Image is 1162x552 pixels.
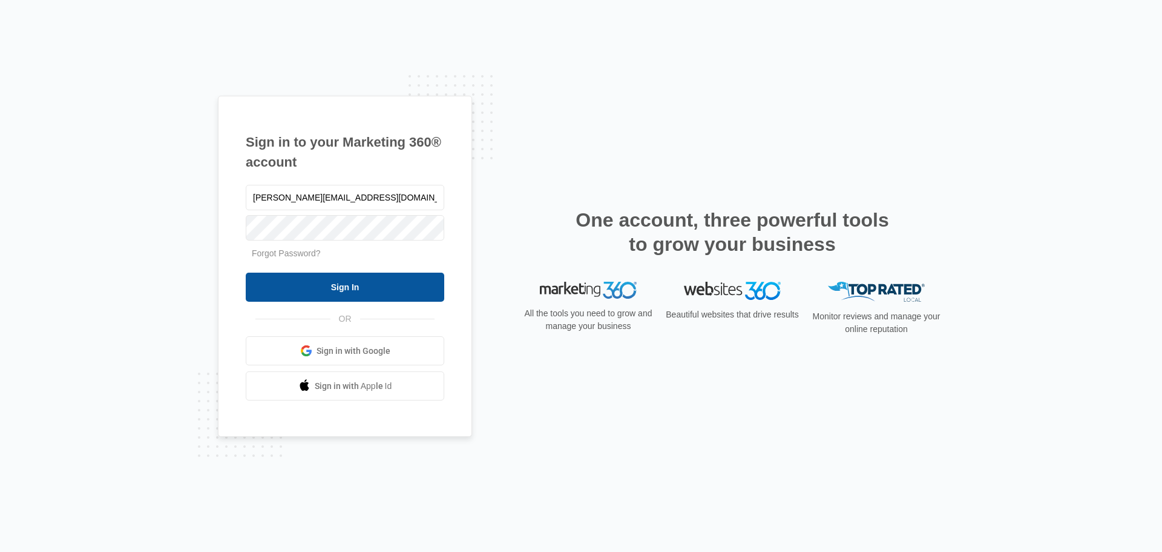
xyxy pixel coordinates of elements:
input: Sign In [246,273,444,302]
a: Sign in with Google [246,336,444,365]
a: Forgot Password? [252,248,321,258]
input: Email [246,185,444,210]
img: Marketing 360 [540,282,637,299]
p: All the tools you need to grow and manage your business [520,307,656,333]
h2: One account, three powerful tools to grow your business [572,208,893,256]
p: Beautiful websites that drive results [665,308,800,321]
p: Monitor reviews and manage your online reputation [809,310,944,336]
span: OR [330,313,360,325]
span: Sign in with Google [317,345,390,357]
span: Sign in with Apple Id [315,380,392,393]
img: Top Rated Local [828,282,925,302]
h1: Sign in to your Marketing 360® account [246,132,444,172]
img: Websites 360 [684,282,781,299]
a: Sign in with Apple Id [246,371,444,401]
